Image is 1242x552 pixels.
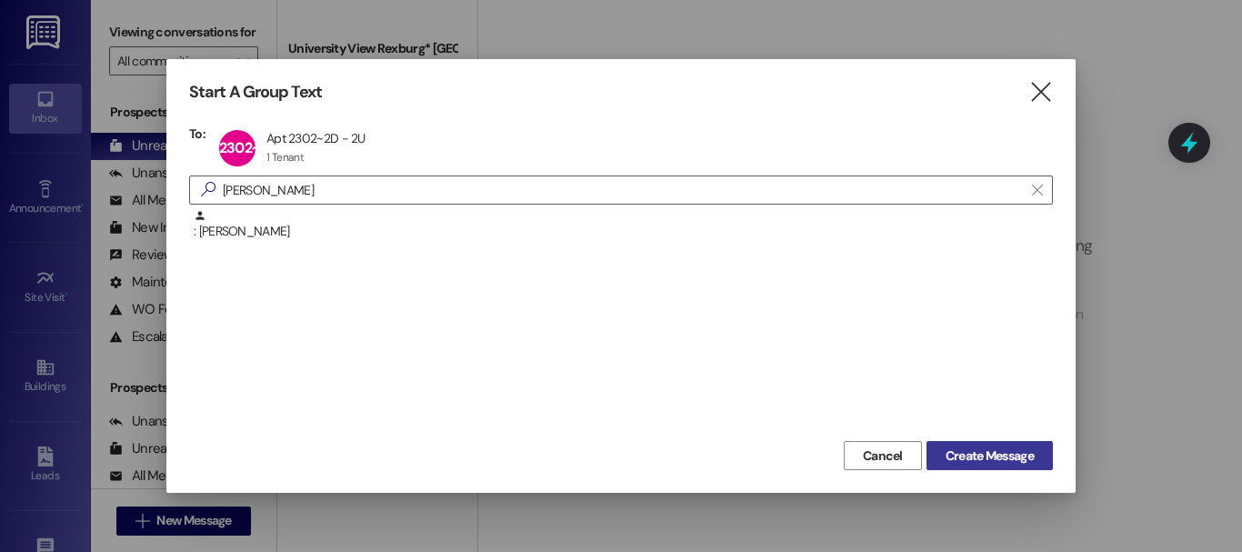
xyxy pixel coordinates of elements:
div: 1 Tenant [266,150,304,165]
input: Search for any contact or apartment [223,177,1023,203]
i:  [1032,183,1042,197]
div: : [PERSON_NAME] [189,209,1053,255]
span: 2302~2D [219,138,275,157]
i:  [1028,83,1053,102]
i:  [194,180,223,199]
h3: To: [189,125,205,142]
div: : [PERSON_NAME] [194,209,1053,241]
span: Create Message [946,447,1034,466]
span: Cancel [863,447,903,466]
button: Cancel [844,441,922,470]
h3: Start A Group Text [189,82,322,103]
button: Clear text [1023,176,1052,204]
div: Apt 2302~2D - 2U [266,130,366,146]
button: Create Message [926,441,1053,470]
